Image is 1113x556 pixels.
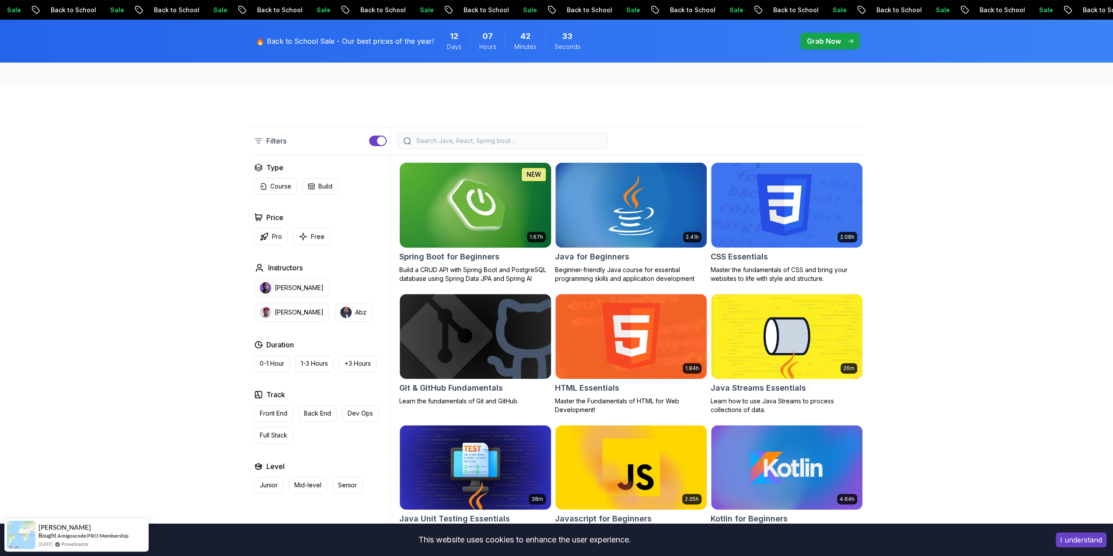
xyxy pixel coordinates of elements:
[266,162,283,173] h2: Type
[555,382,619,394] h2: HTML Essentials
[399,382,503,394] h2: Git & GitHub Fundamentals
[73,6,133,14] p: Back to School
[531,496,543,503] p: 38m
[555,397,707,414] p: Master the Fundamentals of HTML for Web Development!
[339,355,377,372] button: +3 Hours
[342,405,379,422] button: Dev Ops
[177,6,236,14] p: Back to School
[555,266,707,283] p: Beginner-friendly Java course for essential programming skills and application development
[260,359,284,368] p: 0-1 Hour
[254,178,297,195] button: Course
[711,163,862,248] img: CSS Essentials card
[520,30,530,42] span: 42 Minutes
[450,30,458,42] span: 12 Days
[555,425,707,546] a: Javascript for Beginners card2.05hJavascript for BeginnersLearn JavaScript essentials for creatin...
[843,365,855,372] p: 26m
[270,182,291,191] p: Course
[260,431,287,440] p: Full Stack
[260,282,271,294] img: instructor img
[959,6,987,14] p: Sale
[711,513,788,525] h2: Kotlin for Beginners
[396,161,555,249] img: Spring Boot for Beginners card
[340,307,352,318] img: instructor img
[30,6,58,14] p: Sale
[711,162,863,283] a: CSS Essentials card2.08hCSS EssentialsMaster the fundamentals of CSS and bring your websites to l...
[304,409,331,418] p: Back End
[514,42,537,51] span: Minutes
[399,266,551,283] p: Build a CRUD API with Spring Boot and PostgreSQL database using Spring Data JPA and Spring AI
[266,461,285,472] h2: Level
[686,234,699,241] p: 2.41h
[555,42,580,51] span: Seconds
[840,234,855,241] p: 2.08h
[855,6,883,14] p: Sale
[486,6,546,14] p: Back to School
[711,251,768,263] h2: CSS Essentials
[399,397,551,406] p: Learn the fundamentals of Git and GitHub.
[711,294,863,414] a: Java Streams Essentials card26mJava Streams EssentialsLearn how to use Java Streams to process co...
[266,136,286,146] p: Filters
[711,425,862,510] img: Kotlin for Beginners card
[840,496,855,503] p: 4.64h
[399,294,551,406] a: Git & GitHub Fundamentals cardGit & GitHub FundamentalsLearn the fundamentals of Git and GitHub.
[318,182,332,191] p: Build
[133,6,161,14] p: Sale
[711,294,862,379] img: Java Streams Essentials card
[298,405,337,422] button: Back End
[555,425,707,510] img: Javascript for Beginners card
[1062,6,1090,14] p: Sale
[1002,6,1062,14] p: Back to School
[254,355,290,372] button: 0-1 Hour
[266,389,285,400] h2: Track
[275,283,324,292] p: [PERSON_NAME]
[399,425,551,546] a: Java Unit Testing Essentials card38mJava Unit Testing EssentialsLearn the basics of unit testing ...
[38,540,52,548] span: [DATE]
[335,303,372,322] button: instructor imgAbz
[807,36,841,46] p: Grab Now
[693,6,752,14] p: Back to School
[546,6,574,14] p: Sale
[752,6,780,14] p: Sale
[399,162,551,283] a: Spring Boot for Beginners card1.67hNEWSpring Boot for BeginnersBuild a CRUD API with Spring Boot ...
[289,477,327,493] button: Mid-level
[275,308,324,317] p: [PERSON_NAME]
[254,427,293,444] button: Full Stack
[555,294,707,414] a: HTML Essentials card1.84hHTML EssentialsMaster the Fundamentals of HTML for Web Development!
[272,232,282,241] p: Pro
[399,513,510,525] h2: Java Unit Testing Essentials
[268,262,303,273] h2: Instructors
[555,251,629,263] h2: Java for Beginners
[345,359,371,368] p: +3 Hours
[482,30,493,42] span: 7 Hours
[254,477,283,493] button: Junior
[555,294,707,379] img: HTML Essentials card
[711,397,863,414] p: Learn how to use Java Streams to process collections of data.
[555,162,707,283] a: Java for Beginners card2.41hJava for BeginnersBeginner-friendly Java course for essential program...
[555,163,707,248] img: Java for Beginners card
[711,382,806,394] h2: Java Streams Essentials
[254,228,288,245] button: Pro
[400,425,551,510] img: Java Unit Testing Essentials card
[266,339,294,350] h2: Duration
[295,355,334,372] button: 1-3 Hours
[266,212,283,223] h2: Price
[236,6,264,14] p: Sale
[61,540,88,548] a: ProveSource
[447,42,461,51] span: Days
[383,6,443,14] p: Back to School
[302,178,338,195] button: Build
[479,42,496,51] span: Hours
[254,303,329,322] button: instructor img[PERSON_NAME]
[7,530,1043,549] div: This website uses cookies to enhance the user experience.
[355,308,366,317] p: Abz
[260,481,278,490] p: Junior
[590,6,649,14] p: Back to School
[301,359,328,368] p: 1-3 Hours
[256,36,434,46] p: 🔥 Back to School Sale - Our best prices of the year!
[339,6,367,14] p: Sale
[254,278,329,297] button: instructor img[PERSON_NAME]
[443,6,471,14] p: Sale
[711,425,863,546] a: Kotlin for Beginners card4.64hKotlin for BeginnersKotlin fundamentals for mobile, game, and web d...
[711,266,863,283] p: Master the fundamentals of CSS and bring your websites to life with style and structure.
[294,481,321,490] p: Mid-level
